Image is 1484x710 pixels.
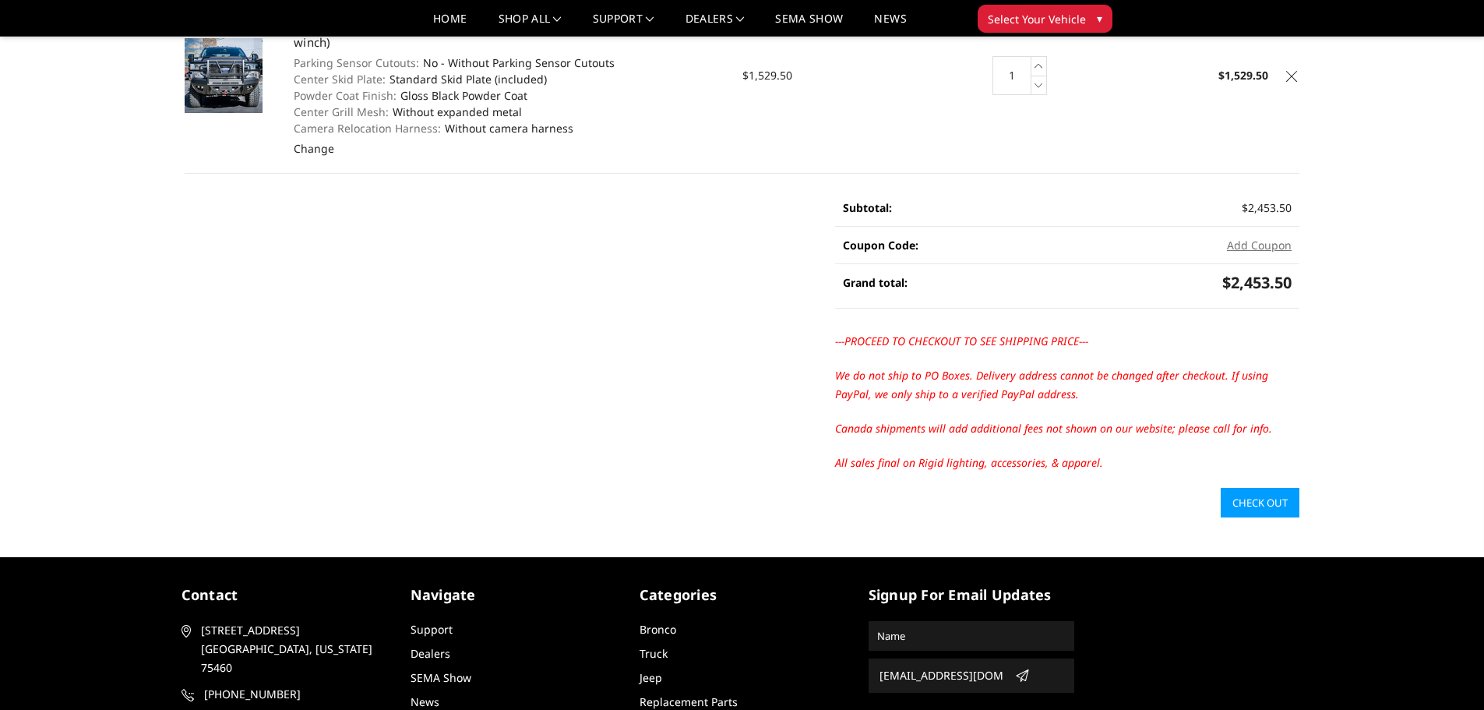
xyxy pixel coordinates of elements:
p: All sales final on Rigid lighting, accessories, & apparel. [835,454,1299,472]
p: Canada shipments will add additional fees not shown on our website; please call for info. [835,419,1299,438]
a: shop all [499,13,562,36]
span: ▾ [1097,10,1102,26]
span: $1,529.50 [742,68,792,83]
a: News [411,694,439,709]
dd: No - Without Parking Sensor Cutouts [294,55,725,71]
a: Support [411,622,453,637]
button: Select Your Vehicle [978,5,1112,33]
a: Dealers [411,646,450,661]
dd: Without expanded metal [294,104,725,120]
iframe: Chat Widget [1406,635,1484,710]
span: [STREET_ADDRESS] [GEOGRAPHIC_DATA], [US_STATE] 75460 [201,621,382,677]
dd: Standard Skid Plate (included) [294,71,725,87]
dd: Without camera harness [294,120,725,136]
a: Bronco [640,622,676,637]
input: Name [871,623,1072,648]
a: Replacement Parts [640,694,738,709]
a: Change [294,141,334,156]
dt: Center Skid Plate: [294,71,386,87]
strong: $1,529.50 [1218,68,1268,83]
a: Jeep [640,670,662,685]
dt: Camera Relocation Harness: [294,120,441,136]
p: We do not ship to PO Boxes. Delivery address cannot be changed after checkout. If using PayPal, w... [835,366,1299,404]
a: Support [593,13,654,36]
dt: Center Grill Mesh: [294,104,389,120]
dt: Parking Sensor Cutouts: [294,55,419,71]
strong: Coupon Code: [843,238,918,253]
a: [DATE]-[DATE] Ford F250-350 - T2 Series - Extreme Front Bumper (receiver or winch) [294,16,724,50]
a: [PHONE_NUMBER] [182,685,387,704]
a: Home [433,13,467,36]
a: Check out [1221,488,1299,517]
h5: Categories [640,585,845,606]
a: SEMA Show [775,13,843,36]
strong: Subtotal: [843,200,892,215]
strong: Grand total: [843,275,908,290]
img: 2017-2022 Ford F250-350 - T2 Series - Extreme Front Bumper (receiver or winch) [185,38,263,113]
span: $2,453.50 [1222,272,1292,293]
span: Select Your Vehicle [988,11,1086,27]
h5: Navigate [411,585,616,606]
a: Truck [640,646,668,661]
dt: Powder Coat Finish: [294,87,397,104]
h5: signup for email updates [869,585,1074,606]
span: [PHONE_NUMBER] [204,685,385,704]
a: SEMA Show [411,670,471,685]
input: Email [873,663,1009,688]
span: $2,453.50 [1242,200,1292,215]
p: ---PROCEED TO CHECKOUT TO SEE SHIPPING PRICE--- [835,332,1299,351]
dd: Gloss Black Powder Coat [294,87,725,104]
a: News [874,13,906,36]
button: Add Coupon [1227,237,1292,253]
a: Dealers [686,13,745,36]
h5: contact [182,585,387,606]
